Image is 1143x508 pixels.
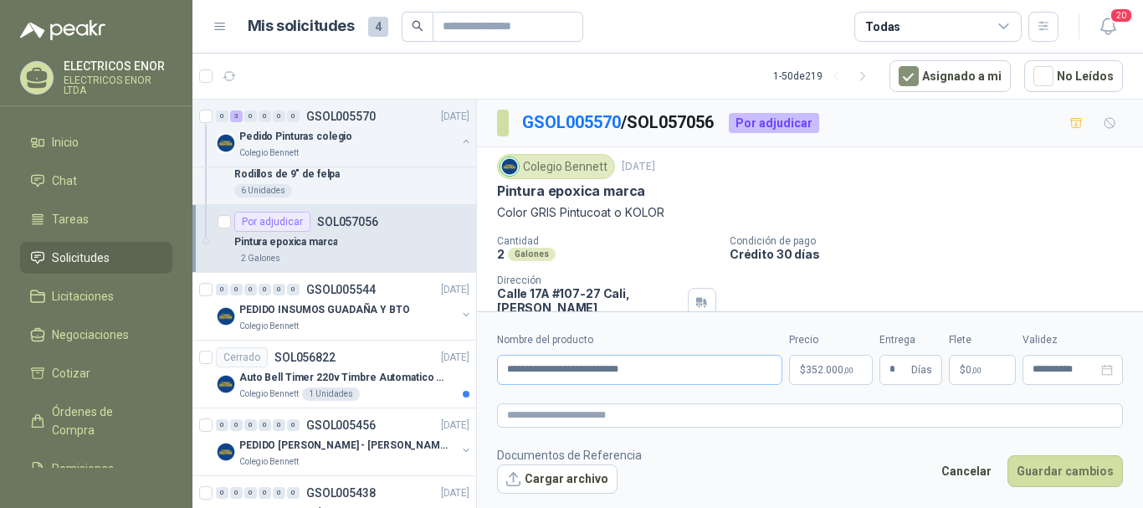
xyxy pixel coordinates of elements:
p: Pedido Pinturas colegio [239,129,352,145]
span: Inicio [52,133,79,151]
div: 0 [244,487,257,499]
div: 2 Galones [234,252,287,265]
img: Company Logo [216,133,236,153]
p: 2 [497,247,505,261]
a: Tareas [20,203,172,235]
button: 20 [1093,12,1123,42]
button: Cancelar [932,455,1001,487]
a: GSOL005570 [522,112,621,132]
label: Precio [789,332,873,348]
div: 1 Unidades [302,387,360,401]
a: Licitaciones [20,280,172,312]
div: 0 [259,487,271,499]
a: Inicio [20,126,172,158]
span: Cotizar [52,364,90,382]
div: 0 [216,284,228,295]
a: 0 3 0 0 0 0 GSOL005570[DATE] Company LogoPedido Pinturas colegioColegio Bennett [216,106,473,160]
span: ,00 [843,366,853,375]
p: Documentos de Referencia [497,446,642,464]
button: Guardar cambios [1007,455,1123,487]
div: 0 [244,110,257,122]
p: Rodillos de 9" de felpa [234,167,340,182]
span: Licitaciones [52,287,114,305]
div: Galones [508,248,556,261]
p: Colegio Bennett [239,387,299,401]
div: 0 [287,284,300,295]
img: Company Logo [216,442,236,462]
img: Logo peakr [20,20,105,40]
div: 0 [216,419,228,431]
span: Chat [52,172,77,190]
div: Todas [865,18,900,36]
p: Color GRIS Pintucoat o KOLOR [497,203,1123,222]
span: search [412,20,423,32]
p: Condición de pago [730,235,1136,247]
a: Solicitudes [20,242,172,274]
p: $ 0,00 [949,355,1016,385]
div: 0 [287,487,300,499]
p: [DATE] [441,282,469,298]
p: GSOL005570 [306,110,376,122]
p: Colegio Bennett [239,455,299,469]
a: CerradoSOL056822[DATE] Company LogoAuto Bell Timer 220v Timbre Automatico Para Colegios, IndustCo... [192,341,476,408]
p: PEDIDO INSUMOS GUADAÑA Y BTO [239,302,410,318]
div: 0 [273,284,285,295]
span: 20 [1110,8,1133,23]
p: SOL057056 [317,216,378,228]
span: Órdenes de Compra [52,403,156,439]
div: 0 [230,284,243,295]
div: 0 [259,110,271,122]
a: Chat [20,165,172,197]
div: 0 [230,419,243,431]
div: 0 [273,419,285,431]
a: Cotizar [20,357,172,389]
div: 0 [273,487,285,499]
p: Pintura epoxica marca [497,182,645,200]
div: 0 [287,110,300,122]
p: [DATE] [441,350,469,366]
div: Por adjudicar [729,113,819,133]
h1: Mis solicitudes [248,14,355,38]
a: Remisiones [20,453,172,485]
span: ,00 [971,366,982,375]
p: [DATE] [441,109,469,125]
p: Cantidad [497,235,716,247]
p: Colegio Bennett [239,320,299,333]
span: 4 [368,17,388,37]
div: Cerrado [216,347,268,367]
div: 0 [216,487,228,499]
img: Company Logo [216,374,236,394]
p: GSOL005438 [306,487,376,499]
span: Tareas [52,210,89,228]
p: Pintura epoxica marca [234,234,337,250]
p: [DATE] [441,418,469,434]
label: Flete [949,332,1016,348]
p: [DATE] [441,485,469,501]
div: Colegio Bennett [497,154,615,179]
p: Auto Bell Timer 220v Timbre Automatico Para Colegios, Indust [239,370,448,386]
label: Entrega [879,332,942,348]
p: GSOL005456 [306,419,376,431]
p: ELECTRICOS ENOR [64,60,172,72]
div: 0 [244,284,257,295]
span: Solicitudes [52,249,110,267]
a: 0 0 0 0 0 0 GSOL005456[DATE] Company LogoPEDIDO [PERSON_NAME] - [PERSON_NAME]Colegio Bennett [216,415,473,469]
span: $ [960,365,966,375]
a: Negociaciones [20,319,172,351]
button: No Leídos [1024,60,1123,92]
span: 352.000 [806,365,853,375]
div: 0 [230,487,243,499]
div: 6 Unidades [234,184,292,198]
p: GSOL005544 [306,284,376,295]
p: ELECTRICOS ENOR LTDA [64,75,172,95]
p: / SOL057056 [522,110,715,136]
button: Cargar archivo [497,464,618,495]
p: $352.000,00 [789,355,873,385]
a: 0 0 0 0 0 0 GSOL005544[DATE] Company LogoPEDIDO INSUMOS GUADAÑA Y BTOColegio Bennett [216,280,473,333]
span: Remisiones [52,459,114,478]
p: Dirección [497,275,681,286]
span: Días [911,356,932,384]
p: Colegio Bennett [239,146,299,160]
p: Calle 17A #107-27 Cali , [PERSON_NAME][GEOGRAPHIC_DATA] [497,286,681,329]
img: Company Logo [500,157,519,176]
